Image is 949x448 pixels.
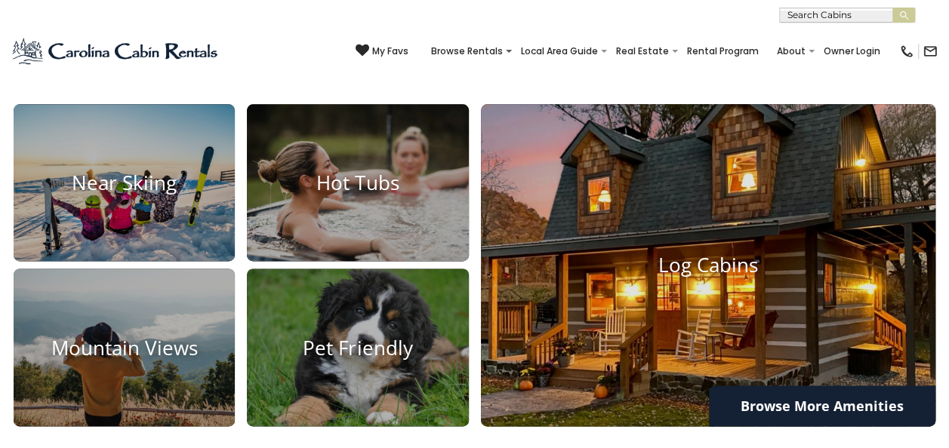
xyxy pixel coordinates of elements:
[14,104,235,262] a: Near Skiing
[14,268,235,426] a: Mountain Views
[816,41,888,62] a: Owner Login
[11,36,220,66] img: Blue-2.png
[481,253,936,277] h4: Log Cabins
[372,44,408,58] span: My Favs
[247,171,468,195] h4: Hot Tubs
[709,385,935,426] a: Browse More Amenities
[679,41,766,62] a: Rental Program
[481,104,936,426] a: Log Cabins
[14,336,235,359] h4: Mountain Views
[247,268,468,426] a: Pet Friendly
[769,41,813,62] a: About
[513,41,605,62] a: Local Area Guide
[923,44,938,59] img: mail-regular-black.png
[424,41,510,62] a: Browse Rentals
[247,104,468,262] a: Hot Tubs
[247,336,468,359] h4: Pet Friendly
[899,44,914,59] img: phone-regular-black.png
[14,171,235,195] h4: Near Skiing
[356,44,408,59] a: My Favs
[609,41,676,62] a: Real Estate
